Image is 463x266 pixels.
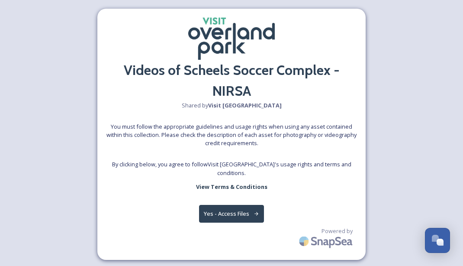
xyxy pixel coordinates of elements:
[425,228,450,253] button: Open Chat
[296,231,357,251] img: SnapSea Logo
[106,123,357,148] span: You must follow the appropriate guidelines and usage rights when using any asset contained within...
[322,227,353,235] span: Powered by
[106,60,357,101] h2: Videos of Scheels Soccer Complex - NIRSA
[208,101,282,109] strong: Visit [GEOGRAPHIC_DATA]
[199,205,264,223] button: Yes - Access Files
[182,101,282,110] span: Shared by
[196,182,267,192] a: View Terms & Conditions
[188,17,275,60] img: footer-color-logo.jpg
[196,183,267,191] strong: View Terms & Conditions
[106,160,357,177] span: By clicking below, you agree to follow Visit [GEOGRAPHIC_DATA] 's usage rights and terms and cond...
